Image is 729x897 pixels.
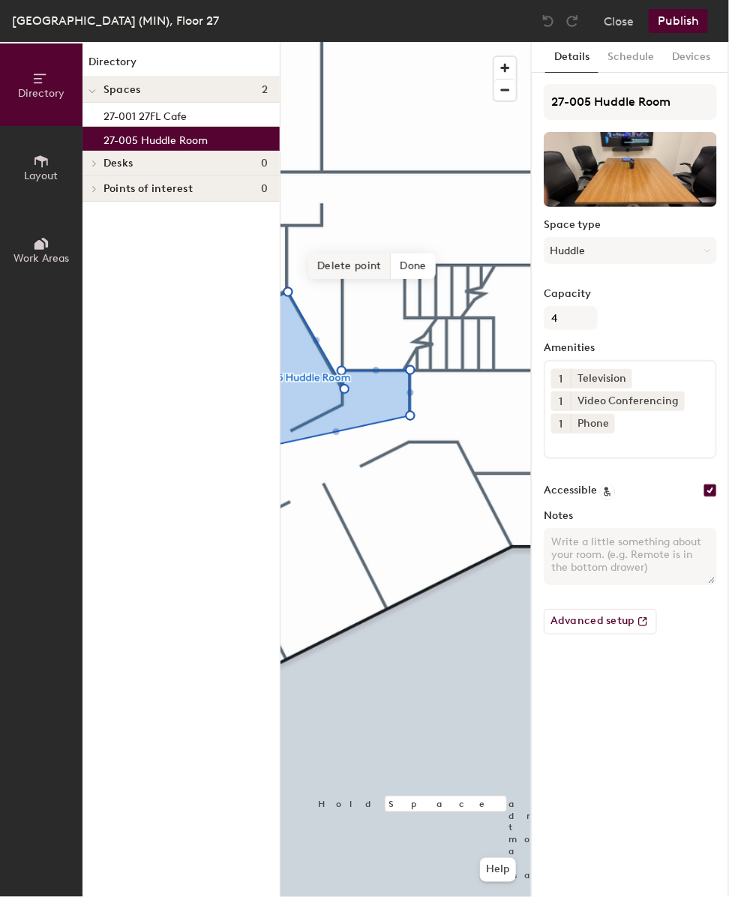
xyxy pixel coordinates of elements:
[103,157,133,169] span: Desks
[103,84,141,96] span: Spaces
[544,132,717,207] img: The space named 27-005 Huddle Room
[13,252,69,265] span: Work Areas
[25,169,58,182] span: Layout
[649,9,708,33] button: Publish
[480,858,516,882] button: Help
[544,219,717,231] label: Space type
[544,510,717,522] label: Notes
[12,11,219,30] div: [GEOGRAPHIC_DATA] (MIN), Floor 27
[545,42,598,73] button: Details
[18,87,64,100] span: Directory
[571,391,685,411] div: Video Conferencing
[544,342,717,354] label: Amenities
[604,9,634,33] button: Close
[559,416,563,432] span: 1
[82,54,280,77] h1: Directory
[551,414,571,433] button: 1
[103,106,187,123] p: 27-001 27FL Cafe
[544,484,597,496] label: Accessible
[103,130,208,147] p: 27-005 Huddle Room
[551,391,571,411] button: 1
[598,42,663,73] button: Schedule
[261,183,268,195] span: 0
[559,371,563,387] span: 1
[663,42,719,73] button: Devices
[571,414,615,433] div: Phone
[571,369,632,388] div: Television
[544,609,657,634] button: Advanced setup
[544,288,717,300] label: Capacity
[391,253,435,279] span: Done
[559,394,563,409] span: 1
[544,237,717,264] button: Huddle
[261,157,268,169] span: 0
[262,84,268,96] span: 2
[103,183,193,195] span: Points of interest
[551,369,571,388] button: 1
[308,253,391,279] span: Delete point
[541,13,556,28] img: Undo
[565,13,580,28] img: Redo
